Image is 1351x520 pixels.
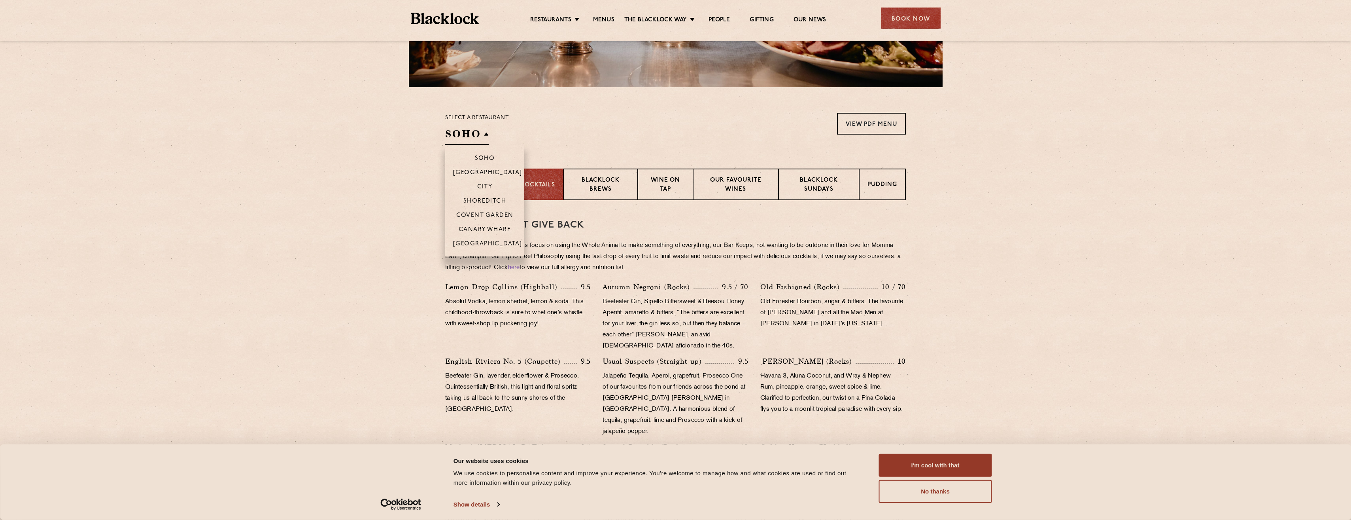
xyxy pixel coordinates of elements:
p: 10 [894,356,906,366]
a: Menus [593,16,614,25]
p: 10 / 70 [878,282,906,292]
p: Blacklock Brews [572,176,629,195]
p: Spiced Bramble (Rocks) [603,441,690,452]
a: here [508,265,520,271]
p: English Riviera No. 5 (Coupette) [445,356,564,367]
a: People [709,16,730,25]
p: 9.5 [577,282,591,292]
p: Select a restaurant [445,113,509,123]
div: Book Now [881,8,941,29]
p: Old Fashioned (Rocks) [760,281,843,292]
p: Havana 3, Aluna Coconut, and Wray & Nephew Rum, pineapple, orange, sweet spice & lime. Clarified ... [760,371,906,415]
a: Show details [453,499,499,511]
a: View PDF Menu [837,113,906,135]
a: Usercentrics Cookiebot - opens in a new window [366,499,435,511]
p: City [477,184,493,192]
p: Pudding [867,180,897,190]
div: We use cookies to personalise content and improve your experience. You're welcome to manage how a... [453,469,861,488]
p: Our favourite wines [701,176,770,195]
h3: Cocktails That Give Back [445,220,906,230]
p: Autumn Negroni (Rocks) [603,281,693,292]
p: While our Chefs and Butchers focus on using the Whole Animal to make something of everything, our... [445,240,906,273]
p: Lemon Drop Collins (Highball) [445,281,561,292]
p: Usual Suspects (Straight up) [603,356,705,367]
p: Jalapeño Tequila, Aperol, grapefruit, Prosecco One of our favourites from our friends across the ... [603,371,748,437]
p: Wine on Tap [646,176,685,195]
p: 9.5 [577,356,591,366]
p: 10 [737,442,748,452]
a: The Blacklock Way [624,16,687,25]
p: Beefeater Gin, Sipello Bittersweet & Beesou Honey Aperitif, amaretto & bitters. “The bitters are ... [603,296,748,352]
p: Golden Harvest (Highball) [760,441,858,452]
p: Mother’s [MEDICAL_DATA] (Straight up) [445,441,576,463]
p: Blacklock Sundays [787,176,851,195]
button: I'm cool with that [879,454,992,477]
a: Gifting [750,16,773,25]
div: Our website uses cookies [453,456,861,465]
p: Canary Wharf [459,226,511,234]
h2: SOHO [445,127,489,145]
p: 10 [894,442,906,452]
a: Our News [794,16,826,25]
p: Absolut Vodka, lemon sherbet, lemon & soda. This childhood-throwback is sure to whet one’s whistl... [445,296,591,330]
p: Cocktails [520,181,555,190]
p: Old Forester Bourbon, sugar & bitters. The favourite of [PERSON_NAME] and all the Mad Men at [PER... [760,296,906,330]
p: Shoreditch [463,198,506,206]
p: [PERSON_NAME] (Rocks) [760,356,856,367]
p: [GEOGRAPHIC_DATA] [453,241,522,249]
p: Soho [475,155,495,163]
p: Covent Garden [456,212,514,220]
img: BL_Textured_Logo-footer-cropped.svg [411,13,479,24]
a: Restaurants [530,16,571,25]
p: 9.5 / 70 [718,282,748,292]
p: [GEOGRAPHIC_DATA] [453,169,522,177]
p: 9.5 [577,442,591,452]
p: 9.5 [734,356,748,366]
button: No thanks [879,480,992,503]
p: Beefeater Gin, lavender, elderflower & Prosecco. Quintessentially British, this light and floral ... [445,371,591,415]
